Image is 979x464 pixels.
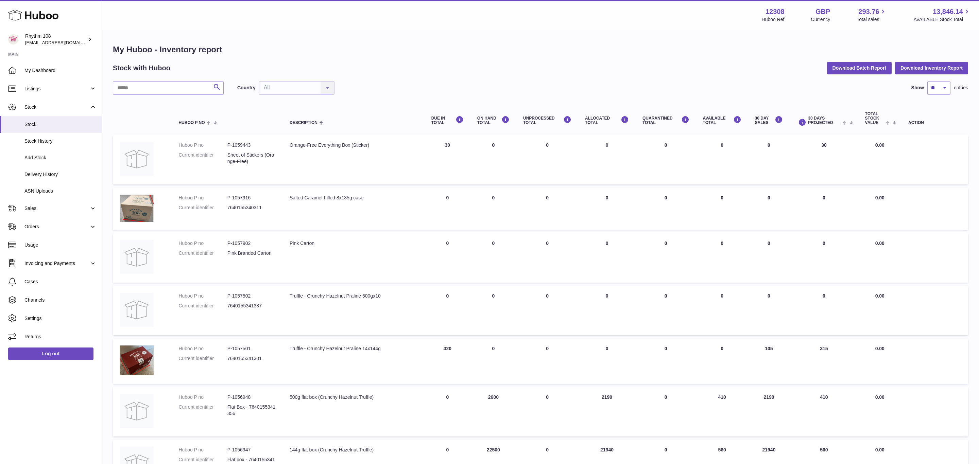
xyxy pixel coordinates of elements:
[227,240,276,247] dd: P-1057902
[290,394,418,400] div: 500g flat box (Crunchy Hazelnut Truffle)
[24,315,97,322] span: Settings
[578,387,636,436] td: 2190
[875,447,884,452] span: 0.00
[24,242,97,248] span: Usage
[696,135,748,184] td: 0
[24,205,89,212] span: Sales
[290,240,418,247] div: Pink Carton
[178,404,227,417] dt: Current identifier
[227,303,276,309] dd: 7640155341387
[24,171,97,178] span: Delivery History
[113,44,968,55] h1: My Huboo - Inventory report
[237,85,256,91] label: Country
[24,279,97,285] span: Cases
[516,339,578,384] td: 0
[25,40,100,45] span: [EMAIL_ADDRESS][DOMAIN_NAME]
[665,394,667,400] span: 0
[178,142,227,148] dt: Huboo P no
[808,116,841,125] span: 30 DAYS PROJECTED
[227,404,276,417] dd: Flat Box - 7640155341356
[585,116,629,125] div: ALLOCATED Total
[516,188,578,230] td: 0
[24,67,97,74] span: My Dashboard
[24,188,97,194] span: ASN Uploads
[642,116,689,125] div: QUARANTINED Total
[25,33,86,46] div: Rhythm 108
[516,233,578,283] td: 0
[425,286,470,335] td: 0
[516,286,578,335] td: 0
[875,394,884,400] span: 0.00
[748,286,790,335] td: 0
[178,195,227,201] dt: Huboo P no
[857,16,887,23] span: Total sales
[178,240,227,247] dt: Huboo P no
[578,233,636,283] td: 0
[755,116,783,125] div: 30 DAY SALES
[790,188,858,230] td: 0
[8,347,93,360] a: Log out
[578,286,636,335] td: 0
[908,121,961,125] div: Action
[227,394,276,400] dd: P-1056948
[578,188,636,230] td: 0
[827,62,892,74] button: Download Batch Report
[431,116,464,125] div: DUE IN TOTAL
[227,293,276,299] dd: P-1057502
[875,293,884,299] span: 0.00
[178,250,227,256] dt: Current identifier
[24,86,89,92] span: Listings
[290,345,418,352] div: Truffle - Crunchy Hazelnut Praline 14x144g
[120,240,154,274] img: product image
[178,447,227,453] dt: Huboo P no
[766,7,785,16] strong: 12308
[24,121,97,128] span: Stock
[227,195,276,201] dd: P-1057916
[425,188,470,230] td: 0
[696,339,748,384] td: 0
[178,303,227,309] dt: Current identifier
[24,138,97,144] span: Stock History
[290,121,317,125] span: Description
[696,286,748,335] td: 0
[875,142,884,148] span: 0.00
[120,293,154,327] img: product image
[425,135,470,184] td: 30
[933,7,963,16] span: 13,846.14
[425,339,470,384] td: 420
[815,7,830,16] strong: GBP
[875,195,884,200] span: 0.00
[954,85,968,91] span: entries
[875,240,884,246] span: 0.00
[516,387,578,436] td: 0
[113,64,170,73] h2: Stock with Huboo
[24,260,89,267] span: Invoicing and Payments
[665,142,667,148] span: 0
[227,142,276,148] dd: P-1059443
[665,240,667,246] span: 0
[120,345,154,375] img: product image
[696,233,748,283] td: 0
[227,204,276,211] dd: 7640155340311
[578,339,636,384] td: 0
[665,293,667,299] span: 0
[178,121,205,125] span: Huboo P no
[665,346,667,351] span: 0
[290,142,418,148] div: Orange-Free Everything Box (Sticker)
[523,116,571,125] div: UNPROCESSED Total
[290,447,418,453] div: 144g flat box (Crunchy Hazelnut Truffle)
[865,112,884,125] span: Total stock value
[913,16,971,23] span: AVAILABLE Stock Total
[178,152,227,165] dt: Current identifier
[227,345,276,352] dd: P-1057501
[748,339,790,384] td: 105
[790,233,858,283] td: 0
[227,447,276,453] dd: P-1056947
[178,293,227,299] dt: Huboo P no
[665,447,667,452] span: 0
[227,250,276,256] dd: Pink Branded Carton
[790,339,858,384] td: 315
[24,334,97,340] span: Returns
[875,346,884,351] span: 0.00
[425,233,470,283] td: 0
